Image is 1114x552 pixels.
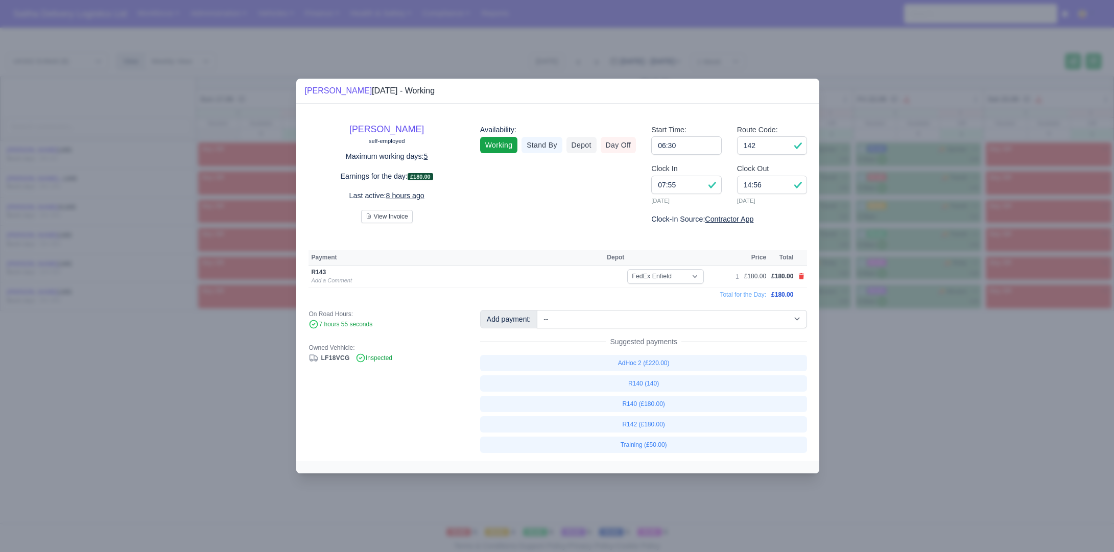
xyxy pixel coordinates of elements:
[361,210,413,223] button: View Invoice
[355,354,392,362] span: Inspected
[566,137,597,153] a: Depot
[522,137,562,153] a: Stand By
[606,337,681,347] span: Suggested payments
[309,250,604,266] th: Payment
[720,291,766,298] span: Total for the Day:
[369,138,405,144] small: self-employed
[480,416,808,433] a: R142 (£180.00)
[309,354,349,362] a: LF18VCG
[309,310,464,318] div: On Road Hours:
[737,163,769,175] label: Clock Out
[771,291,793,298] span: £180.00
[408,173,433,181] span: £180.00
[480,310,537,328] div: Add payment:
[480,437,808,453] a: Training (£50.00)
[304,86,372,95] a: [PERSON_NAME]
[349,124,424,134] a: [PERSON_NAME]
[480,396,808,412] a: R140 (£180.00)
[309,151,464,162] p: Maximum working days:
[737,124,778,136] label: Route Code:
[651,196,722,205] small: [DATE]
[737,196,808,205] small: [DATE]
[601,137,636,153] a: Day Off
[651,213,807,225] div: Clock-In Source:
[386,191,424,200] u: 8 hours ago
[769,250,796,266] th: Total
[480,124,636,136] div: Availability:
[651,163,677,175] label: Clock In
[742,250,769,266] th: Price
[1063,503,1114,552] iframe: Chat Widget
[311,277,351,283] a: Add a Comment
[309,320,464,329] div: 7 hours 55 seconds
[304,85,435,97] div: [DATE] - Working
[309,344,464,352] div: Owned Vehhicle:
[309,190,464,202] p: Last active:
[742,266,769,288] td: £180.00
[311,268,541,276] div: R143
[651,124,686,136] label: Start Time:
[771,273,793,280] span: £180.00
[736,273,739,281] div: 1
[309,171,464,182] p: Earnings for the day:
[480,375,808,392] a: R140 (140)
[424,152,428,160] u: 5
[480,137,517,153] a: Working
[480,355,808,371] a: AdHoc 2 (£220.00)
[705,215,753,223] u: Contractor App
[604,250,733,266] th: Depot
